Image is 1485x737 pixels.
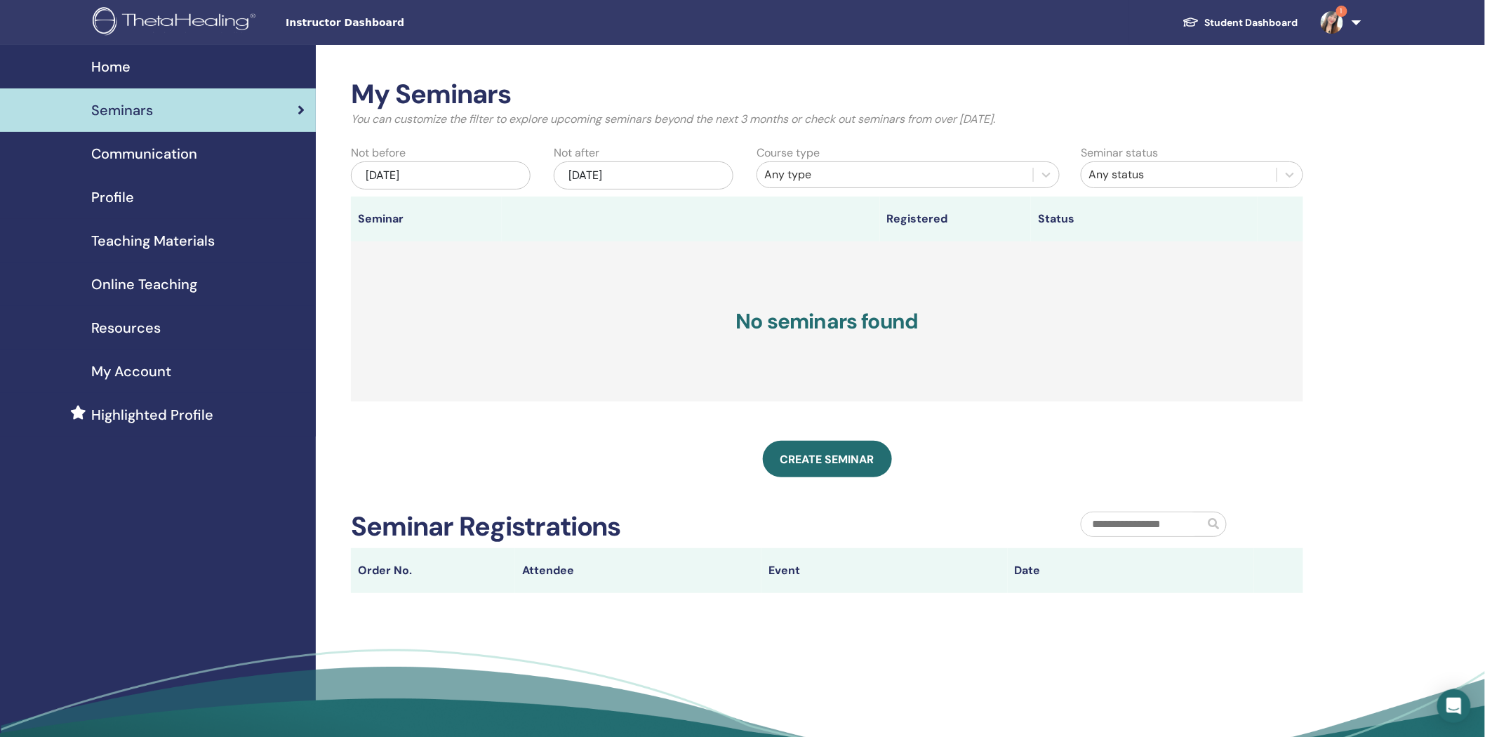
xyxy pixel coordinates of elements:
[761,548,1008,593] th: Event
[1336,6,1347,17] span: 1
[1031,197,1258,241] th: Status
[351,511,621,543] h2: Seminar Registrations
[93,7,260,39] img: logo.png
[1183,16,1199,28] img: graduation-cap-white.svg
[91,230,215,251] span: Teaching Materials
[1088,166,1270,183] div: Any status
[286,15,496,30] span: Instructor Dashboard
[351,197,502,241] th: Seminar
[351,111,1303,128] p: You can customize the filter to explore upcoming seminars beyond the next 3 months or check out s...
[780,452,874,467] span: Create seminar
[91,317,161,338] span: Resources
[1437,689,1471,723] div: Open Intercom Messenger
[1171,10,1310,36] a: Student Dashboard
[554,145,599,161] label: Not after
[757,145,820,161] label: Course type
[351,79,1303,111] h2: My Seminars
[91,274,197,295] span: Online Teaching
[764,166,1026,183] div: Any type
[351,161,531,190] div: [DATE]
[1081,145,1158,161] label: Seminar status
[91,143,197,164] span: Communication
[91,100,153,121] span: Seminars
[351,548,515,593] th: Order No.
[515,548,761,593] th: Attendee
[91,404,213,425] span: Highlighted Profile
[1008,548,1254,593] th: Date
[1321,11,1343,34] img: default.jpg
[91,56,131,77] span: Home
[91,187,134,208] span: Profile
[351,241,1303,401] h3: No seminars found
[554,161,733,190] div: [DATE]
[763,441,892,477] a: Create seminar
[880,197,1031,241] th: Registered
[351,145,406,161] label: Not before
[91,361,171,382] span: My Account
